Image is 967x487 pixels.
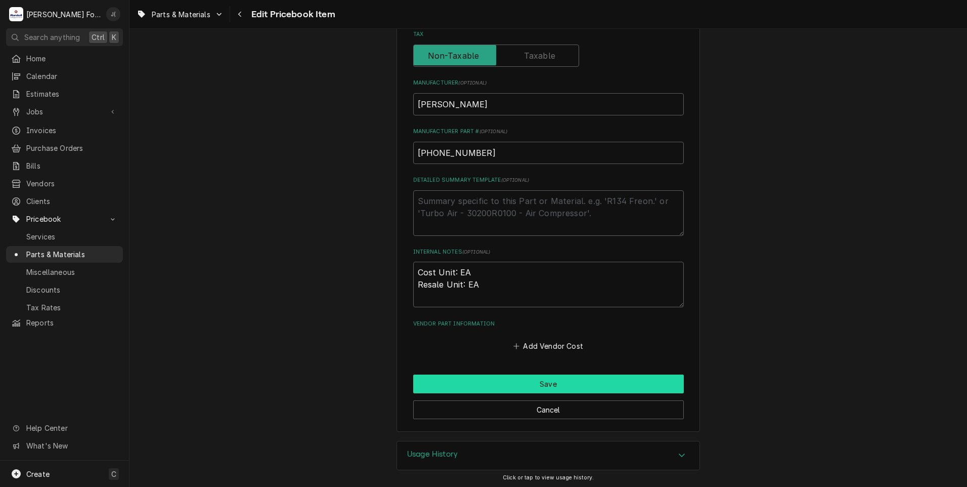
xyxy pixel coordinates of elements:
[111,469,116,479] span: C
[413,375,684,419] div: Button Group
[92,32,105,43] span: Ctrl
[26,178,118,189] span: Vendors
[413,400,684,419] button: Cancel
[26,423,117,433] span: Help Center
[26,214,103,224] span: Pricebook
[413,248,684,307] div: Internal Notes
[6,246,123,263] a: Parts & Materials
[458,80,487,86] span: ( optional )
[112,32,116,43] span: K
[503,474,594,481] span: Click or tap to view usage history.
[6,437,123,454] a: Go to What's New
[26,231,118,242] span: Services
[501,177,530,183] span: ( optional )
[6,50,123,67] a: Home
[413,393,684,419] div: Button Group Row
[6,175,123,192] a: Vendors
[6,420,123,436] a: Go to Help Center
[413,176,684,184] label: Detailed Summary Template
[152,9,210,20] span: Parts & Materials
[26,285,118,295] span: Discounts
[413,375,684,393] button: Save
[6,28,123,46] button: Search anythingCtrlK
[6,299,123,316] a: Tax Rates
[413,30,684,38] label: Tax
[232,6,248,22] button: Navigate back
[413,30,684,66] div: Tax
[6,122,123,139] a: Invoices
[26,89,118,99] span: Estimates
[26,196,118,207] span: Clients
[248,8,335,21] span: Edit Pricebook Item
[397,441,700,470] div: Usage History
[26,9,101,20] div: [PERSON_NAME] Food Equipment Service
[413,248,684,256] label: Internal Notes
[6,157,123,174] a: Bills
[26,470,50,478] span: Create
[512,339,585,353] button: Add Vendor Cost
[6,140,123,156] a: Purchase Orders
[26,317,118,328] span: Reports
[6,68,123,85] a: Calendar
[413,375,684,393] div: Button Group Row
[26,267,118,277] span: Miscellaneous
[413,320,684,353] div: Vendor Part Information
[26,302,118,313] span: Tax Rates
[6,281,123,298] a: Discounts
[24,32,80,43] span: Search anything
[413,128,684,136] label: Manufacturer Part #
[26,249,118,260] span: Parts & Materials
[413,262,684,307] textarea: Cost Unit: EA Resale Unit: EA
[479,129,508,134] span: ( optional )
[6,211,123,227] a: Go to Pricebook
[413,320,684,328] label: Vendor Part Information
[106,7,120,21] div: J(
[26,440,117,451] span: What's New
[407,450,458,459] h3: Usage History
[6,86,123,102] a: Estimates
[106,7,120,21] div: Jeff Debigare (109)'s Avatar
[26,160,118,171] span: Bills
[413,128,684,164] div: Manufacturer Part #
[26,143,118,153] span: Purchase Orders
[6,314,123,331] a: Reports
[26,71,118,82] span: Calendar
[6,193,123,210] a: Clients
[9,7,23,21] div: M
[6,228,123,245] a: Services
[26,106,103,117] span: Jobs
[413,79,684,87] label: Manufacturer
[462,249,491,255] span: ( optional )
[413,79,684,115] div: Manufacturer
[6,264,123,280] a: Miscellaneous
[133,6,228,23] a: Go to Parts & Materials
[6,103,123,120] a: Go to Jobs
[397,441,699,470] button: Accordion Details Expand Trigger
[397,441,699,470] div: Accordion Header
[413,176,684,235] div: Detailed Summary Template
[9,7,23,21] div: Marshall Food Equipment Service's Avatar
[26,125,118,136] span: Invoices
[26,53,118,64] span: Home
